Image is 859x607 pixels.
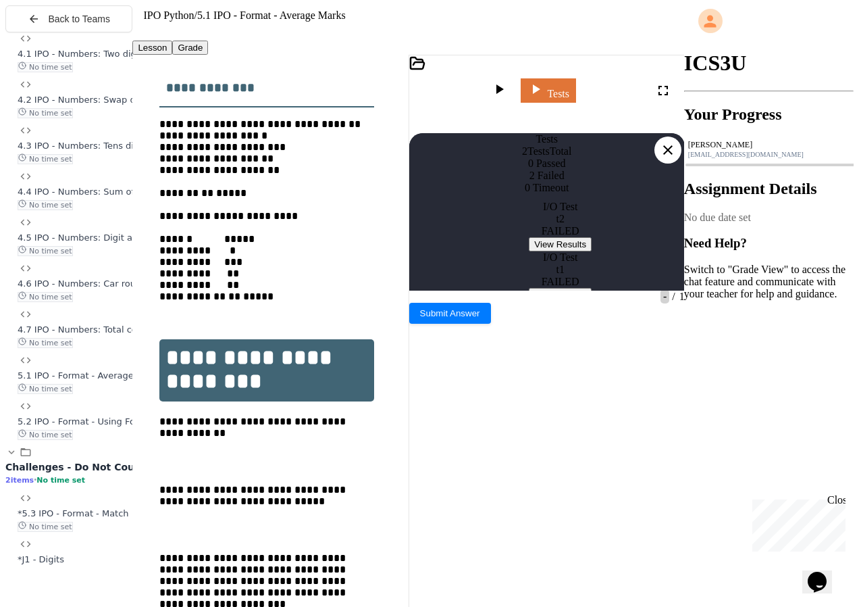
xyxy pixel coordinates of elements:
[684,51,854,76] h1: ICS3U
[18,430,73,440] span: No time set
[18,62,73,72] span: No time set
[521,78,576,103] a: Tests
[660,289,669,303] span: -
[18,384,73,394] span: No time set
[684,264,854,300] p: Switch to "Grade View" to access the chat feature and communicate with your teacher for help and ...
[18,416,156,427] span: 5.2 IPO - Format - Using Format
[684,180,854,198] h2: Assignment Details
[18,554,64,564] span: *J1 - Digits
[677,291,685,302] span: 1
[409,133,685,145] div: Tests
[684,212,854,224] div: No due date set
[18,324,145,335] span: 4.7 IPO - Numbers: Total cost
[423,201,698,213] div: I/O Test
[747,494,845,552] iframe: chat widget
[197,9,346,21] span: 5.1 IPO - Format - Average Marks
[18,246,73,256] span: No time set
[18,108,73,118] span: No time set
[423,251,698,264] div: I/O Test
[18,233,210,243] span: 4.5 IPO - Numbers: Digit after decimal point
[423,213,698,225] div: t2
[5,462,146,472] span: Challenges - Do Not Count
[18,338,73,348] span: No time set
[5,5,93,86] div: Chat with us now!Close
[529,237,592,251] button: View Results
[684,105,854,124] h2: Your Progress
[18,370,163,381] span: 5.1 IPO - Format - Average Marks
[18,278,145,289] span: 4.6 IPO - Numbers: Car route
[423,225,698,237] div: FAILED
[423,276,698,288] div: FAILED
[684,236,854,251] h3: Need Help?
[194,9,197,21] span: /
[423,264,698,276] div: t1
[18,141,145,151] span: 4.3 IPO - Numbers: Tens digit
[18,508,158,518] span: *5.3 IPO - Format - Match Maker
[34,475,36,485] span: •
[172,41,208,55] button: Grade
[409,157,685,170] div: 0 Passed
[18,200,73,210] span: No time set
[18,95,154,105] span: 4.2 IPO - Numbers: Swap digits
[688,151,850,158] div: [EMAIL_ADDRESS][DOMAIN_NAME]
[132,41,172,55] button: Lesson
[5,5,132,32] button: Back to Teams
[684,5,854,37] div: My Account
[688,140,850,150] div: [PERSON_NAME]
[529,288,592,302] button: View Results
[18,292,73,302] span: No time set
[409,145,685,157] div: 2 Test s Total
[48,14,110,24] span: Back to Teams
[18,49,147,59] span: 4.1 IPO - Numbers: Two digits
[420,308,480,318] span: Submit Answer
[18,154,73,164] span: No time set
[409,303,491,324] button: Submit Answer
[5,476,34,485] span: 2 items
[18,187,161,197] span: 4.4 IPO - Numbers: Sum of digits
[18,522,73,532] span: No time set
[409,182,685,194] div: 0 Timeout
[672,291,675,302] span: /
[143,9,194,21] span: IPO Python
[36,476,85,485] span: No time set
[409,170,685,182] div: 2 Failed
[802,553,845,593] iframe: chat widget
